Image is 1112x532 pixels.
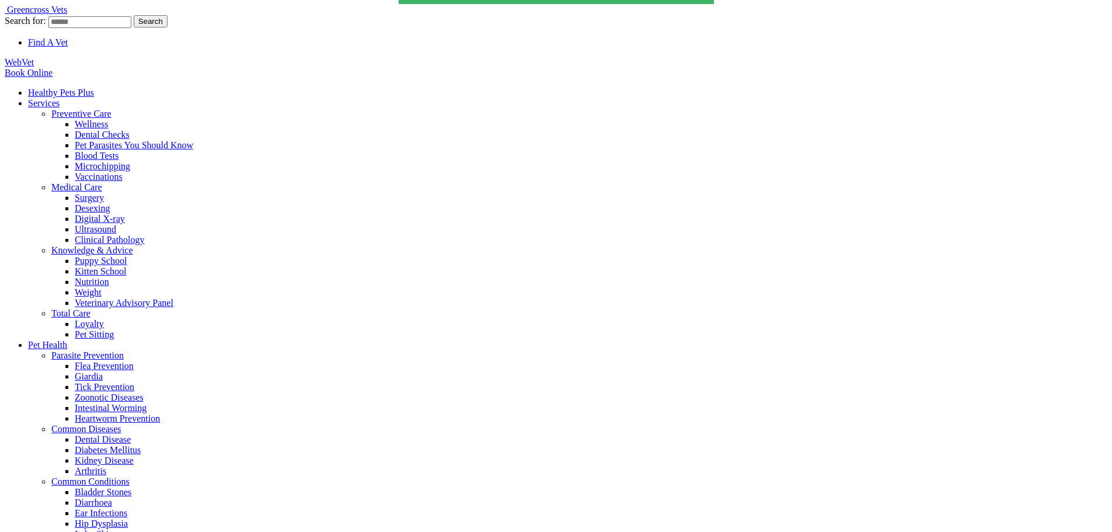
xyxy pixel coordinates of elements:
a: Hip Dysplasia [75,519,128,528]
a: Preventive Care [51,109,111,119]
a: Veterinary Advisory Panel [75,298,173,308]
a: Clinical Pathology [75,235,145,245]
a: Diarrhoea [75,498,112,507]
a: Intestinal Worming [75,403,147,413]
a: WebVet [5,57,34,67]
a: Knowledge & Advice [51,245,133,255]
a: Dental Checks [75,130,130,140]
a: Vaccinations [75,172,123,182]
a: Healthy Pets Plus [28,88,94,98]
a: Common Conditions [51,477,130,486]
a: Greencross Vets [5,5,67,15]
a: Puppy School [75,256,127,266]
a: Medical Care [51,182,102,192]
a: Kidney Disease [75,455,134,465]
a: Desexing [75,203,110,213]
a: Giardia [75,371,103,381]
a: Services [28,98,60,108]
a: Heartworm Prevention [75,413,160,423]
a: Dental Disease [75,434,131,444]
a: Pet Health [28,340,67,350]
a: Weight [75,287,102,297]
a: Blood Tests [75,151,118,161]
a: Tick Prevention [75,382,134,392]
a: Total Care [51,308,90,318]
a: Microchipping [75,161,130,171]
a: Parasite Prevention [51,350,124,360]
a: Kitten School [75,266,126,276]
a: Pet Parasites You Should Know [75,140,193,150]
a: Surgery [75,193,104,203]
a: Diabetes Mellitus [75,445,141,455]
a: Find A Vet [28,37,68,47]
a: Loyalty [75,319,104,329]
a: Pet Sitting [75,329,114,339]
a: Nutrition [75,277,109,287]
span: Search for: [5,16,46,26]
a: Bladder Stones [75,487,131,497]
a: Digital X-ray [75,214,125,224]
a: Wellness [75,119,108,129]
button: Search [134,15,168,27]
a: Ear Infections [75,508,127,518]
a: Zoonotic Diseases [75,392,144,402]
a: Flea Prevention [75,361,134,371]
a: Arthritis [75,466,106,476]
a: Common Diseases [51,424,121,434]
a: Ultrasound [75,224,116,234]
a: Book Online [5,68,53,78]
input: Search for: [48,16,131,28]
